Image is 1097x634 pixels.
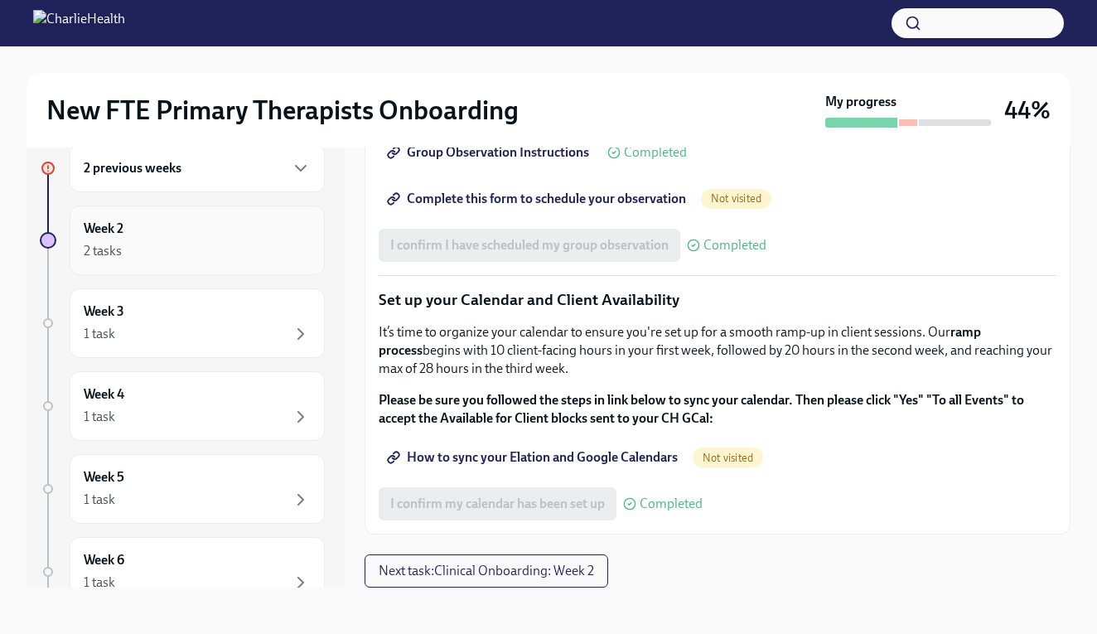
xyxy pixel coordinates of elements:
[40,206,325,275] a: Week 22 tasks
[379,392,1024,426] strong: Please be sure you followed the steps in link below to sync your calendar. Then please click "Yes...
[70,144,325,192] div: 2 previous weeks
[40,537,325,607] a: Week 61 task
[390,449,678,466] span: How to sync your Elation and Google Calendars
[84,491,115,509] div: 1 task
[40,371,325,441] a: Week 41 task
[701,192,771,205] span: Not visited
[379,441,689,474] a: How to sync your Elation and Google Calendars
[693,452,763,464] span: Not visited
[365,554,608,588] button: Next task:Clinical Onboarding: Week 2
[84,385,124,404] h6: Week 4
[379,182,698,215] a: Complete this form to schedule your observation
[379,323,1056,378] p: It’s time to organize your calendar to ensure you're set up for a smooth ramp-up in client sessio...
[84,242,122,260] div: 2 tasks
[390,144,589,161] span: Group Observation Instructions
[640,497,703,511] span: Completed
[84,574,115,592] div: 1 task
[40,288,325,358] a: Week 31 task
[379,289,1056,311] p: Set up your Calendar and Client Availability
[84,551,124,569] h6: Week 6
[1004,95,1051,125] h3: 44%
[379,563,594,579] span: Next task : Clinical Onboarding: Week 2
[84,220,123,238] h6: Week 2
[33,10,125,36] img: CharlieHealth
[379,136,601,169] a: Group Observation Instructions
[390,191,686,207] span: Complete this form to schedule your observation
[84,302,124,321] h6: Week 3
[40,454,325,524] a: Week 51 task
[825,93,896,111] strong: My progress
[84,159,181,177] h6: 2 previous weeks
[84,468,124,486] h6: Week 5
[46,94,519,127] h2: New FTE Primary Therapists Onboarding
[624,146,687,159] span: Completed
[84,325,115,343] div: 1 task
[84,408,115,426] div: 1 task
[703,239,766,252] span: Completed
